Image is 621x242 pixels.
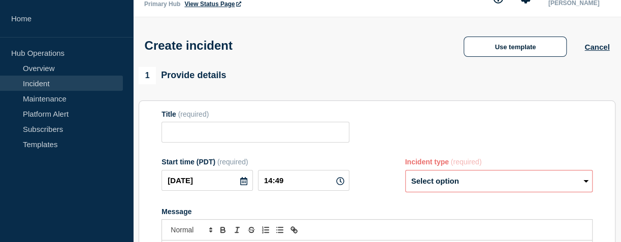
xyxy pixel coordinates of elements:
[144,1,180,8] p: Primary Hub
[166,224,216,236] span: Font size
[178,110,209,118] span: (required)
[139,67,226,84] div: Provide details
[161,158,349,166] div: Start time (PDT)
[230,224,244,236] button: Toggle italic text
[273,224,287,236] button: Toggle bulleted list
[184,1,241,8] a: View Status Page
[405,158,593,166] div: Incident type
[161,122,349,143] input: Title
[405,170,593,192] select: Incident type
[161,170,253,191] input: YYYY-MM-DD
[464,37,567,57] button: Use template
[139,67,156,84] span: 1
[161,208,593,216] div: Message
[145,39,233,53] h1: Create incident
[258,170,349,191] input: HH:MM
[287,224,301,236] button: Toggle link
[244,224,258,236] button: Toggle strikethrough text
[584,43,609,51] button: Cancel
[451,158,482,166] span: (required)
[216,224,230,236] button: Toggle bold text
[217,158,248,166] span: (required)
[161,110,349,118] div: Title
[258,224,273,236] button: Toggle ordered list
